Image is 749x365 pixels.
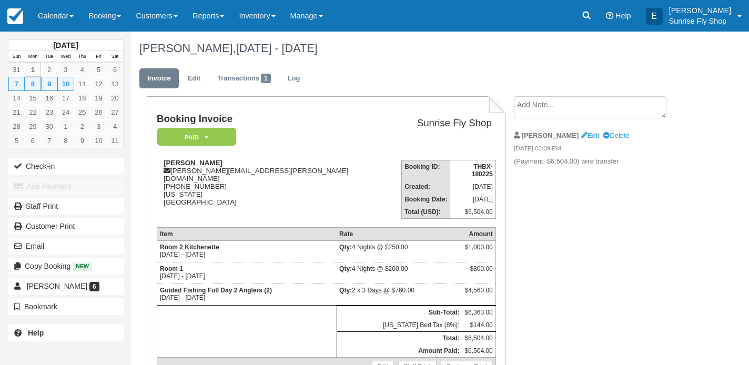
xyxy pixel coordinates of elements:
span: 1 [261,74,271,83]
td: $6,504.00 [462,344,495,358]
a: 31 [8,63,25,77]
a: 5 [8,134,25,148]
a: 26 [90,105,107,119]
a: 30 [41,119,57,134]
a: 27 [107,105,123,119]
a: 6 [25,134,41,148]
a: 4 [107,119,123,134]
td: $6,360.00 [462,306,495,319]
td: [DATE] [450,193,496,206]
a: Help [8,325,124,341]
p: (Payment: $6,504.00) wire transfer [514,157,685,167]
strong: [PERSON_NAME] [164,159,222,167]
h2: Sunrise Fly Shop [406,118,492,129]
p: [PERSON_NAME] [669,5,731,16]
a: 25 [74,105,90,119]
a: Edit [581,131,599,139]
td: [DATE] - [DATE] [157,284,337,306]
a: 28 [8,119,25,134]
b: Help [28,329,44,337]
span: [PERSON_NAME] [27,282,87,290]
th: Mon [25,51,41,63]
a: 4 [74,63,90,77]
a: 14 [8,91,25,105]
th: Sat [107,51,123,63]
a: Delete [603,131,629,139]
th: Total (USD): [402,206,450,219]
a: 3 [57,63,74,77]
td: $6,504.00 [462,332,495,345]
th: Booking Date: [402,193,450,206]
div: E [646,8,663,25]
img: checkfront-main-nav-mini-logo.png [7,8,23,24]
th: Booking ID: [402,160,450,181]
th: Amount Paid: [337,344,462,358]
a: Log [280,68,308,89]
i: Help [606,12,613,19]
th: Tue [41,51,57,63]
a: Customer Print [8,218,124,235]
td: 4 Nights @ $200.00 [337,262,462,284]
td: [DATE] - [DATE] [157,262,337,284]
a: Invoice [139,68,179,89]
span: 6 [89,282,99,291]
h1: [PERSON_NAME], [139,42,685,55]
em: Paid [157,128,236,146]
button: Copy Booking New [8,258,124,275]
a: 1 [57,119,74,134]
a: 5 [90,63,107,77]
span: New [73,262,92,271]
a: Edit [180,68,208,89]
a: 20 [107,91,123,105]
a: 10 [57,77,74,91]
th: Total: [337,332,462,345]
h1: Booking Invoice [157,114,401,125]
a: 3 [90,119,107,134]
a: 2 [74,119,90,134]
strong: Room 2 Kitchenette [160,244,219,251]
td: 4 Nights @ $250.00 [337,241,462,262]
td: $6,504.00 [450,206,496,219]
td: [DATE] [450,180,496,193]
div: $1,000.00 [464,244,492,259]
a: 12 [90,77,107,91]
td: $144.00 [462,319,495,332]
div: $800.00 [464,265,492,281]
strong: THBX-180225 [472,163,493,178]
th: Created: [402,180,450,193]
a: 11 [74,77,90,91]
span: [DATE] - [DATE] [236,42,317,55]
th: Sub-Total: [337,306,462,319]
th: Sun [8,51,25,63]
em: [DATE] 03:09 PM [514,144,685,156]
a: 8 [25,77,41,91]
a: [PERSON_NAME] 6 [8,278,124,295]
a: 17 [57,91,74,105]
th: Fri [90,51,107,63]
a: 7 [41,134,57,148]
a: Staff Print [8,198,124,215]
strong: [DATE] [53,41,78,49]
a: 13 [107,77,123,91]
strong: [PERSON_NAME] [522,131,579,139]
a: 24 [57,105,74,119]
th: Amount [462,228,495,241]
div: $4,560.00 [464,287,492,302]
strong: Qty [339,244,352,251]
a: 21 [8,105,25,119]
button: Email [8,238,124,255]
a: 10 [90,134,107,148]
button: Check-in [8,158,124,175]
span: Help [615,12,631,20]
a: 22 [25,105,41,119]
a: 9 [41,77,57,91]
a: 29 [25,119,41,134]
td: [US_STATE] Bed Tax (8%): [337,319,462,332]
td: 2 x 3 Days @ $760.00 [337,284,462,306]
a: 23 [41,105,57,119]
th: Thu [74,51,90,63]
th: Wed [57,51,74,63]
td: [DATE] - [DATE] [157,241,337,262]
a: 6 [107,63,123,77]
a: Paid [157,127,232,147]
